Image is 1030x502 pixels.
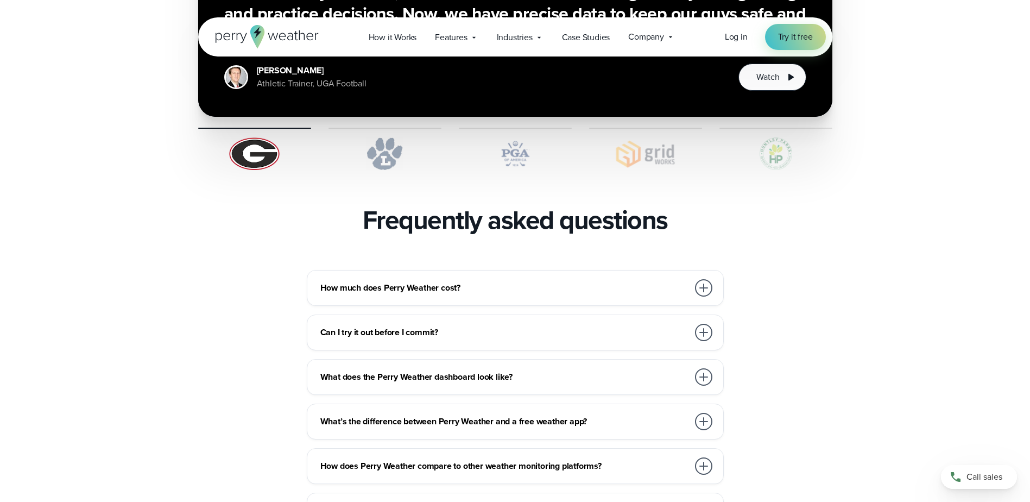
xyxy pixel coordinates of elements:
[320,281,688,294] h3: How much does Perry Weather cost?
[778,30,813,43] span: Try it free
[435,31,467,44] span: Features
[966,470,1002,484] span: Call sales
[725,30,748,43] a: Log in
[369,31,417,44] span: How it Works
[320,460,688,473] h3: How does Perry Weather compare to other weather monitoring platforms?
[628,30,664,43] span: Company
[562,31,610,44] span: Case Studies
[497,31,533,44] span: Industries
[257,77,366,90] div: Athletic Trainer, UGA Football
[589,137,702,170] img: Gridworks.svg
[363,205,668,235] h2: Frequently asked questions
[320,326,688,339] h3: Can I try it out before I commit?
[257,64,366,77] div: [PERSON_NAME]
[320,371,688,384] h3: What does the Perry Weather dashboard look like?
[738,64,806,91] button: Watch
[765,24,826,50] a: Try it free
[553,26,620,48] a: Case Studies
[459,137,572,170] img: PGA.svg
[359,26,426,48] a: How it Works
[941,465,1017,489] a: Call sales
[320,415,688,428] h3: What’s the difference between Perry Weather and a free weather app?
[756,71,779,84] span: Watch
